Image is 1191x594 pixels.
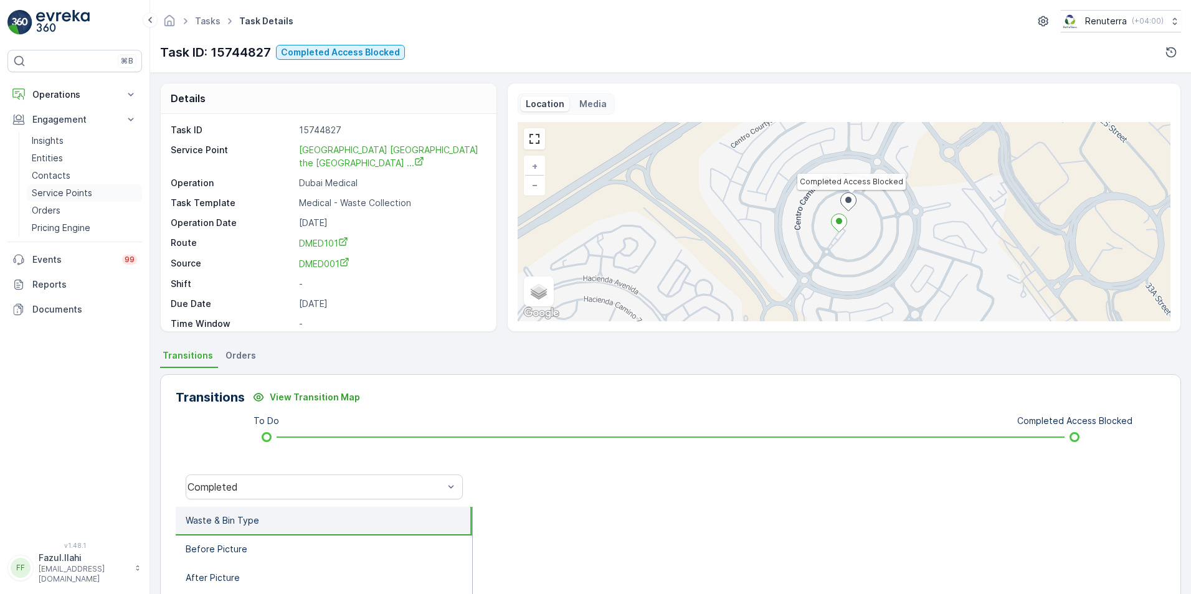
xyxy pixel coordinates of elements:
[32,204,60,217] p: Orders
[225,349,256,362] span: Orders
[186,572,240,584] p: After Picture
[27,167,142,184] a: Contacts
[36,10,90,35] img: logo_light-DOdMpM7g.png
[176,388,245,407] p: Transitions
[1017,415,1132,427] p: Completed Access Blocked
[7,542,142,549] span: v 1.48.1
[299,177,483,189] p: Dubai Medical
[32,134,64,147] p: Insights
[187,481,444,493] div: Completed
[299,258,349,269] span: DMED001
[27,184,142,202] a: Service Points
[171,124,294,136] p: Task ID
[299,318,483,330] p: -
[171,217,294,229] p: Operation Date
[7,107,142,132] button: Engagement
[1132,16,1164,26] p: ( +04:00 )
[39,552,128,564] p: Fazul.Ilahi
[32,113,117,126] p: Engagement
[163,349,213,362] span: Transitions
[532,179,538,190] span: −
[7,10,32,35] img: logo
[171,237,294,250] p: Route
[299,238,348,248] span: DMED101
[525,278,553,305] a: Layers
[27,202,142,219] a: Orders
[276,45,405,60] button: Completed Access Blocked
[521,305,562,321] a: Open this area in Google Maps (opens a new window)
[579,98,607,110] p: Media
[171,257,294,270] p: Source
[32,303,137,316] p: Documents
[171,298,294,310] p: Due Date
[171,177,294,189] p: Operation
[7,247,142,272] a: Events99
[171,278,294,290] p: Shift
[32,152,63,164] p: Entities
[526,98,564,110] p: Location
[299,257,483,270] a: DMED001
[125,255,135,265] p: 99
[32,253,115,266] p: Events
[521,305,562,321] img: Google
[186,543,247,555] p: Before Picture
[7,272,142,297] a: Reports
[299,278,483,290] p: -
[299,237,483,250] a: DMED101
[7,297,142,322] a: Documents
[299,197,483,209] p: Medical - Waste Collection
[32,222,90,234] p: Pricing Engine
[1061,10,1181,32] button: Renuterra(+04:00)
[525,157,544,176] a: Zoom In
[299,298,483,310] p: [DATE]
[32,187,92,199] p: Service Points
[171,144,294,169] p: Service Point
[525,130,544,148] a: View Fullscreen
[7,552,142,584] button: FFFazul.Ilahi[EMAIL_ADDRESS][DOMAIN_NAME]
[27,149,142,167] a: Entities
[186,514,259,527] p: Waste & Bin Type
[1085,15,1127,27] p: Renuterra
[532,161,538,171] span: +
[270,391,360,403] p: View Transition Map
[245,387,368,407] button: View Transition Map
[27,132,142,149] a: Insights
[7,82,142,107] button: Operations
[171,197,294,209] p: Task Template
[171,318,294,330] p: Time Window
[11,558,31,578] div: FF
[39,564,128,584] p: [EMAIL_ADDRESS][DOMAIN_NAME]
[254,415,279,427] p: To Do
[32,278,137,291] p: Reports
[281,46,400,59] p: Completed Access Blocked
[299,124,483,136] p: 15744827
[525,176,544,194] a: Zoom Out
[160,43,271,62] p: Task ID: 15744827
[163,19,176,29] a: Homepage
[299,217,483,229] p: [DATE]
[121,56,133,66] p: ⌘B
[32,88,117,101] p: Operations
[299,143,481,169] a: Dubai London the Villa Clinic ...
[299,144,481,168] span: [GEOGRAPHIC_DATA] [GEOGRAPHIC_DATA] the [GEOGRAPHIC_DATA] ...
[32,169,70,182] p: Contacts
[27,219,142,237] a: Pricing Engine
[195,16,221,26] a: Tasks
[1061,14,1080,28] img: Screenshot_2024-07-26_at_13.33.01.png
[171,91,206,106] p: Details
[237,15,296,27] span: Task Details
